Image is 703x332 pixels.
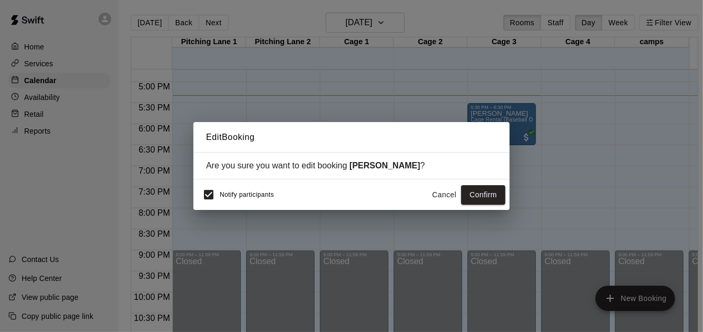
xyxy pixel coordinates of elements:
[206,161,497,170] div: Are you sure you want to edit booking ?
[427,185,461,205] button: Cancel
[193,122,510,153] h2: Edit Booking
[349,161,420,170] strong: [PERSON_NAME]
[461,185,505,205] button: Confirm
[220,192,274,199] span: Notify participants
